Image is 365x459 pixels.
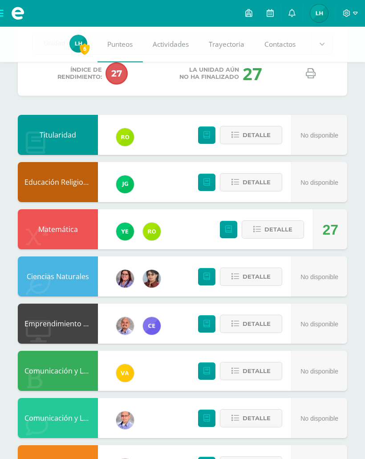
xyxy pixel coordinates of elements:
[179,66,239,81] span: La unidad aún no ha finalizado
[18,162,98,202] div: Educación Religiosa Escolar
[143,223,161,240] img: 53ebae3843709d0b88523289b497d643.png
[220,315,282,333] button: Detalle
[153,40,189,49] span: Actividades
[264,221,292,238] span: Detalle
[107,40,133,49] span: Punteos
[264,40,296,49] span: Contactos
[300,368,338,375] span: No disponible
[220,362,282,380] button: Detalle
[322,210,338,250] div: 27
[243,268,271,285] span: Detalle
[300,179,338,186] span: No disponible
[69,35,87,53] img: c6888fa527246755325a1e0a56ea49c6.png
[300,321,338,328] span: No disponible
[199,27,255,62] a: Trayectoria
[18,398,98,438] div: Comunicación y Lenguaje, Idioma Extranjero Inglés
[80,43,89,54] span: 6
[220,409,282,427] button: Detalle
[18,256,98,297] div: Ciencias Naturales
[242,220,304,239] button: Detalle
[220,173,282,191] button: Detalle
[310,4,328,22] img: c6888fa527246755325a1e0a56ea49c6.png
[255,27,306,62] a: Contactos
[116,411,134,429] img: 636fc591f85668e7520e122fec75fd4f.png
[243,62,262,85] div: 27
[143,27,199,62] a: Actividades
[243,410,271,427] span: Detalle
[116,270,134,288] img: fda4ebce342fd1e8b3b59cfba0d95288.png
[116,364,134,382] img: 78707b32dfccdab037c91653f10936d8.png
[116,317,134,335] img: f4ddca51a09d81af1cee46ad6847c426.png
[116,223,134,240] img: fd93c6619258ae32e8e829e8701697bb.png
[18,351,98,391] div: Comunicación y Lenguaje, Idioma Español
[220,268,282,286] button: Detalle
[300,415,338,422] span: No disponible
[300,132,338,139] span: No disponible
[105,62,128,85] span: 27
[57,66,102,81] span: Índice de Rendimiento:
[18,304,98,344] div: Emprendimiento para la Productividad y Robótica
[220,126,282,144] button: Detalle
[116,175,134,193] img: 3da61d9b1d2c0c7b8f7e89c78bbce001.png
[243,127,271,143] span: Detalle
[209,40,244,49] span: Trayectoria
[243,316,271,332] span: Detalle
[243,174,271,191] span: Detalle
[143,317,161,335] img: 7a51f661b91fc24d84d05607a94bba63.png
[97,27,143,62] a: Punteos
[116,128,134,146] img: 53ebae3843709d0b88523289b497d643.png
[243,363,271,379] span: Detalle
[300,273,338,280] span: No disponible
[143,270,161,288] img: 62738a800ecd8b6fa95d10d0b85c3dbc.png
[18,209,98,249] div: Matemática
[18,115,98,155] div: Titularidad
